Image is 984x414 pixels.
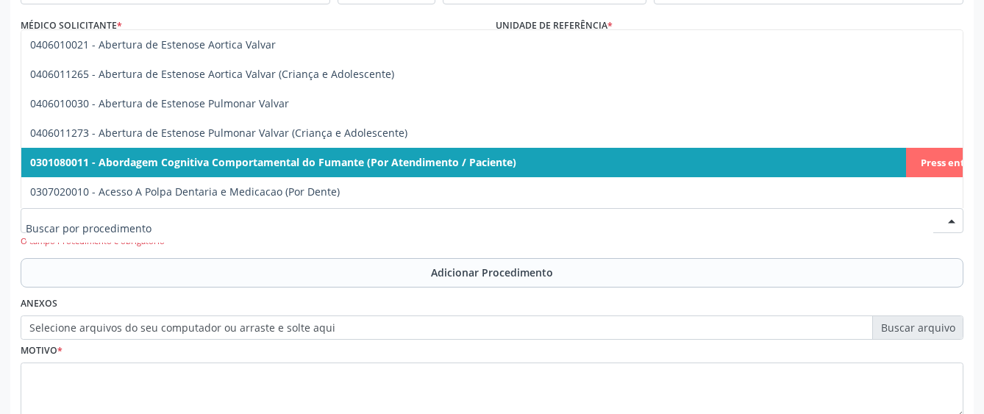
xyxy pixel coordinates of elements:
span: 0307020010 - Acesso A Polpa Dentaria e Medicacao (Por Dente) [30,185,340,199]
label: Unidade de referência [496,15,613,38]
span: 0301080011 - Abordagem Cognitiva Comportamental do Fumante (Por Atendimento / Paciente) [30,155,516,169]
label: Motivo [21,340,63,363]
div: O campo Procedimento é obrigatório [21,235,963,248]
span: 0406011265 - Abertura de Estenose Aortica Valvar (Criança e Adolescente) [30,67,394,81]
label: Anexos [21,293,57,315]
input: Buscar por procedimento [26,213,933,243]
span: 0406010030 - Abertura de Estenose Pulmonar Valvar [30,96,289,110]
label: Médico Solicitante [21,15,122,38]
button: Adicionar Procedimento [21,258,963,288]
span: 0406010021 - Abertura de Estenose Aortica Valvar [30,38,276,51]
span: Adicionar Procedimento [431,265,553,280]
span: 0406011273 - Abertura de Estenose Pulmonar Valvar (Criança e Adolescente) [30,126,407,140]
